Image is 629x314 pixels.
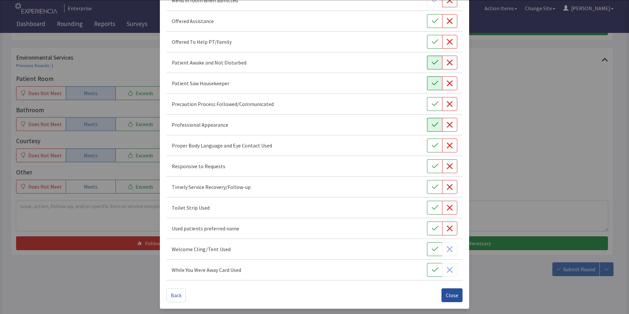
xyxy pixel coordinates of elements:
button: Back [166,288,186,302]
p: Responsive to Requests [172,162,225,170]
p: Proper Body Language and Eye Contact Used [172,142,272,149]
p: Used patients preferred name [172,224,239,232]
p: Offered To Help PT/Family [172,38,232,46]
p: While You Were Away Card Used [172,266,241,274]
p: Toilet Strip Used [172,204,210,212]
p: Precaution Process Followed/Communicated [172,100,274,108]
button: Close [441,288,463,302]
span: Back [171,291,182,299]
p: Patient Awake and Not Disturbed [172,59,246,66]
span: Close [446,291,458,299]
p: Patient Saw Housekeeper [172,79,229,87]
p: Professional Appearance [172,121,228,129]
p: Welcome Cling/Tent Used [172,245,231,253]
p: Timely Service Recovery/Follow-up [172,183,251,191]
p: Offered Assistance [172,17,214,25]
